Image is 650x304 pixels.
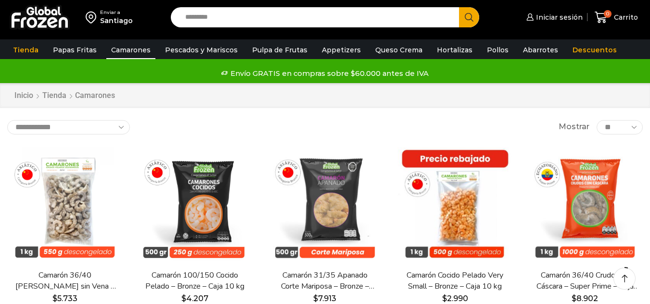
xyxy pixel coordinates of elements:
[482,41,513,59] a: Pollos
[86,9,100,25] img: address-field-icon.svg
[313,294,336,303] bdi: 7.913
[604,10,612,18] span: 0
[181,294,208,303] bdi: 4.207
[14,90,115,101] nav: Breadcrumb
[403,270,507,292] a: Camarón Cocido Pelado Very Small – Bronze – Caja 10 kg
[160,41,242,59] a: Pescados y Mariscos
[518,41,563,59] a: Abarrotes
[75,91,115,100] h1: Camarones
[612,12,638,22] span: Carrito
[13,270,117,292] a: Camarón 36/40 [PERSON_NAME] sin Vena – Bronze – Caja 10 kg
[181,294,186,303] span: $
[534,12,583,22] span: Iniciar sesión
[370,41,427,59] a: Queso Crema
[317,41,366,59] a: Appetizers
[442,294,447,303] span: $
[432,41,477,59] a: Hortalizas
[572,294,598,303] bdi: 8.902
[524,8,583,27] a: Iniciar sesión
[592,6,640,29] a: 0 Carrito
[442,294,468,303] bdi: 2.990
[568,41,622,59] a: Descuentos
[52,294,77,303] bdi: 5.733
[273,270,377,292] a: Camarón 31/35 Apanado Corte Mariposa – Bronze – Caja 5 kg
[247,41,312,59] a: Pulpa de Frutas
[143,270,247,292] a: Camarón 100/150 Cocido Pelado – Bronze – Caja 10 kg
[48,41,102,59] a: Papas Fritas
[8,41,43,59] a: Tienda
[533,270,637,292] a: Camarón 36/40 Crudo con Cáscara – Super Prime – Caja 10 kg
[100,9,133,16] div: Enviar a
[52,294,57,303] span: $
[313,294,318,303] span: $
[106,41,155,59] a: Camarones
[559,122,589,133] span: Mostrar
[459,7,479,27] button: Search button
[572,294,576,303] span: $
[42,90,67,101] a: Tienda
[100,16,133,25] div: Santiago
[7,120,130,134] select: Pedido de la tienda
[14,90,34,101] a: Inicio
